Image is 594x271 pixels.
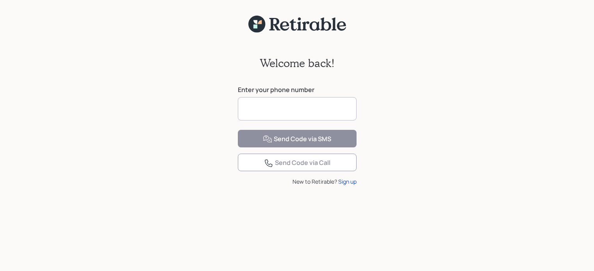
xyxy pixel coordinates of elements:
[238,130,357,147] button: Send Code via SMS
[263,135,331,144] div: Send Code via SMS
[238,177,357,186] div: New to Retirable?
[264,158,330,168] div: Send Code via Call
[260,57,335,70] h2: Welcome back!
[338,177,357,186] div: Sign up
[238,85,357,94] label: Enter your phone number
[238,154,357,171] button: Send Code via Call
